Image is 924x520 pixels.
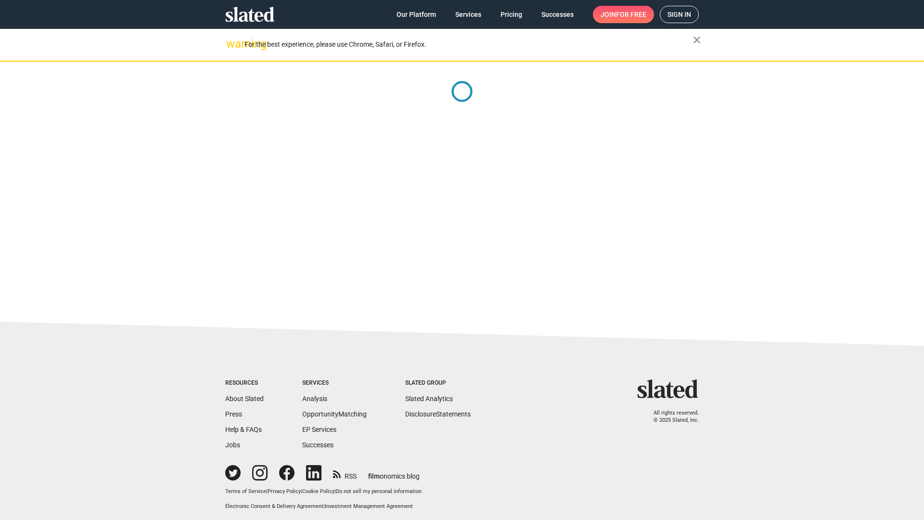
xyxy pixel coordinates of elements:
[225,410,242,418] a: Press
[541,6,574,23] span: Successes
[301,488,302,494] span: |
[601,6,646,23] span: Join
[225,441,240,449] a: Jobs
[368,464,420,481] a: filmonomics blog
[405,410,471,418] a: DisclosureStatements
[226,38,238,50] mat-icon: warning
[302,410,367,418] a: OpportunityMatching
[616,6,646,23] span: for free
[493,6,530,23] a: Pricing
[660,6,699,23] a: Sign in
[268,488,301,494] a: Privacy Policy
[266,488,268,494] span: |
[302,426,336,433] a: EP Services
[667,6,691,23] span: Sign in
[333,466,357,481] a: RSS
[325,503,413,509] a: Investment Management Agreement
[405,395,453,403] a: Slated Analytics
[323,503,325,509] span: |
[336,488,422,495] button: Do not sell my personal information
[500,6,522,23] span: Pricing
[368,472,380,480] span: film
[244,38,693,51] div: For the best experience, please use Chrome, Safari, or Firefox.
[225,488,266,494] a: Terms of Service
[302,379,367,387] div: Services
[225,395,264,403] a: About Slated
[405,379,471,387] div: Slated Group
[593,6,654,23] a: Joinfor free
[334,488,336,494] span: |
[389,6,444,23] a: Our Platform
[302,395,327,403] a: Analysis
[397,6,436,23] span: Our Platform
[225,379,264,387] div: Resources
[448,6,489,23] a: Services
[534,6,581,23] a: Successes
[643,410,699,424] p: All rights reserved. © 2025 Slated, Inc.
[302,488,334,494] a: Cookie Policy
[691,34,703,46] mat-icon: close
[225,426,262,433] a: Help & FAQs
[455,6,481,23] span: Services
[302,441,334,449] a: Successes
[225,503,323,509] a: Electronic Consent & Delivery Agreement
